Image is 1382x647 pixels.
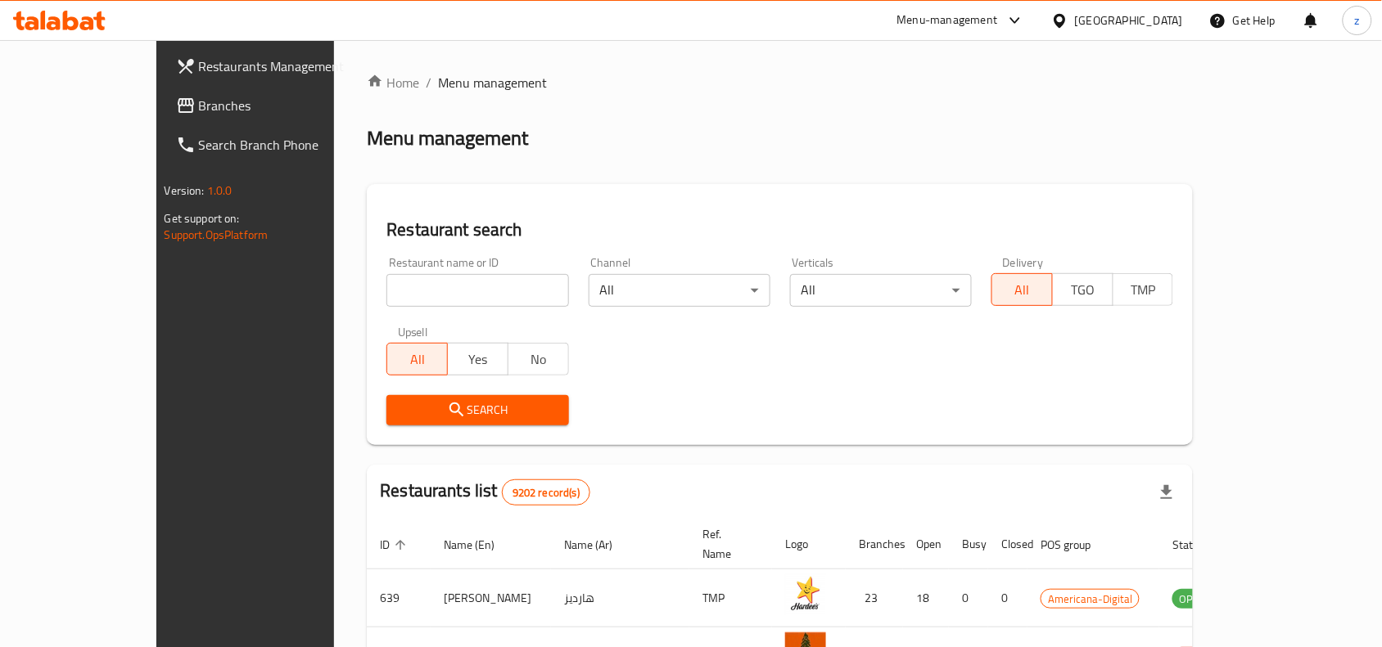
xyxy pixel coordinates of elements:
button: All [991,273,1053,306]
img: Hardee's [785,574,826,615]
span: All [999,278,1046,302]
a: Branches [163,86,387,125]
td: 0 [949,569,988,627]
span: Search Branch Phone [199,135,374,155]
div: All [589,274,770,307]
span: Name (En) [444,535,516,555]
a: Support.OpsPlatform [165,224,269,245]
td: TMP [689,569,772,627]
td: 0 [988,569,1027,627]
td: هارديز [551,569,689,627]
button: TMP [1113,273,1174,306]
span: Status [1172,535,1226,555]
div: All [790,274,972,307]
div: Menu-management [897,11,998,30]
div: Export file [1147,473,1186,512]
a: Restaurants Management [163,47,387,86]
div: Total records count [502,479,590,505]
th: Logo [772,519,846,569]
th: Busy [949,519,988,569]
span: Name (Ar) [564,535,634,555]
span: 9202 record(s) [503,485,589,501]
h2: Restaurants list [380,479,590,505]
label: Upsell [398,326,428,338]
span: z [1355,11,1360,29]
span: Yes [454,348,502,371]
span: 1.0.0 [207,180,233,201]
h2: Restaurant search [386,218,1173,242]
span: All [394,348,441,371]
td: 23 [846,569,903,627]
label: Delivery [1003,257,1044,268]
input: Search for restaurant name or ID.. [386,274,568,307]
span: Branches [199,96,374,115]
a: Home [367,73,419,92]
td: [PERSON_NAME] [431,569,551,627]
td: 639 [367,569,431,627]
span: TGO [1059,278,1107,302]
button: TGO [1052,273,1113,306]
span: TMP [1120,278,1167,302]
span: POS group [1041,535,1112,555]
td: 18 [903,569,949,627]
button: No [508,343,569,375]
span: Search [400,400,555,420]
span: Americana-Digital [1041,590,1139,609]
nav: breadcrumb [367,73,1193,92]
span: Menu management [438,73,547,92]
button: Search [386,395,568,425]
span: Ref. Name [702,524,752,564]
span: OPEN [1172,590,1213,609]
th: Branches [846,519,903,569]
span: Version: [165,180,205,201]
span: Get support on: [165,208,240,229]
h2: Menu management [367,125,528,151]
div: [GEOGRAPHIC_DATA] [1075,11,1183,29]
span: Restaurants Management [199,56,374,76]
button: All [386,343,448,375]
li: / [426,73,431,92]
div: OPEN [1172,589,1213,609]
a: Search Branch Phone [163,125,387,164]
span: ID [380,535,411,555]
span: No [515,348,562,371]
th: Open [903,519,949,569]
button: Yes [447,343,508,375]
th: Closed [988,519,1027,569]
